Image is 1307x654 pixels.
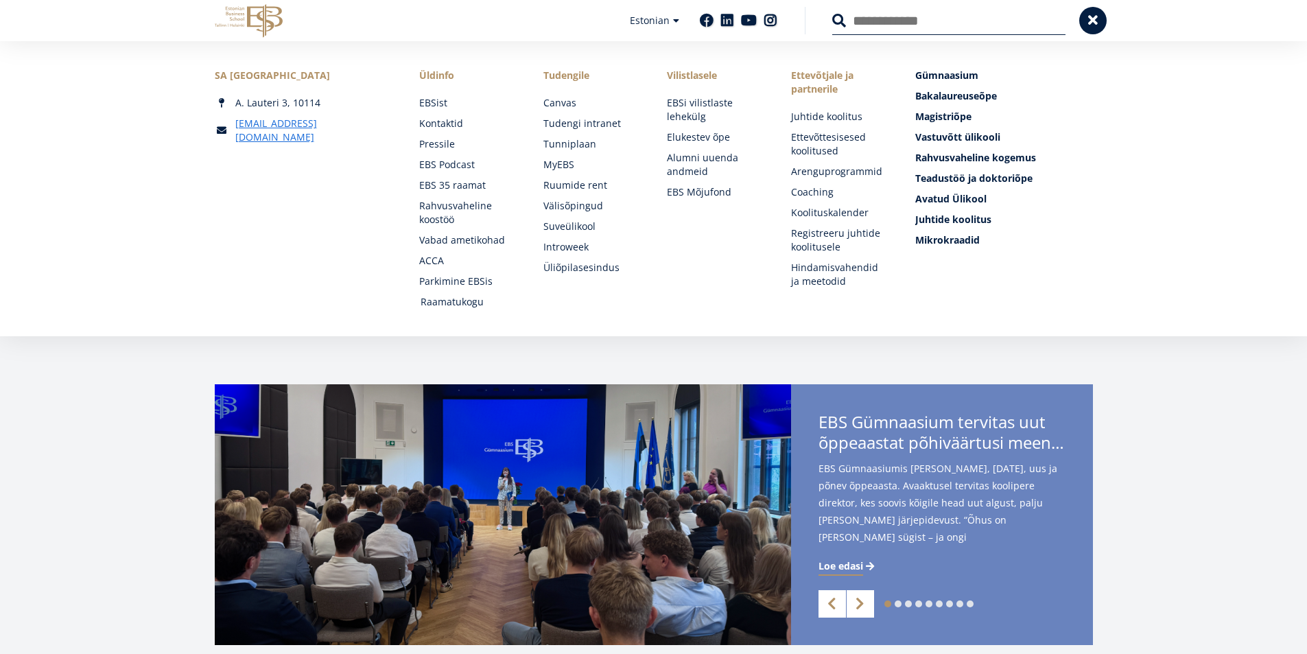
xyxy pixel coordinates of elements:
[895,600,902,607] a: 2
[543,178,640,192] a: Ruumide rent
[791,206,888,220] a: Koolituskalender
[543,220,640,233] a: Suveülikool
[419,137,516,151] a: Pressile
[419,178,516,192] a: EBS 35 raamat
[915,192,987,205] span: Avatud Ülikool
[915,151,1092,165] a: Rahvusvaheline kogemus
[215,384,791,645] img: a
[667,96,764,124] a: EBSi vilistlaste lehekülg
[915,89,1092,103] a: Bakalaureuseõpe
[419,117,516,130] a: Kontaktid
[543,137,640,151] a: Tunniplaan
[215,96,392,110] div: A. Lauteri 3, 10114
[543,240,640,254] a: Introweek
[915,130,1092,144] a: Vastuvõtt ülikooli
[915,600,922,607] a: 4
[720,14,734,27] a: Linkedin
[543,261,640,275] a: Üliõpilasesindus
[915,172,1092,185] a: Teadustöö ja doktoriõpe
[215,69,392,82] div: SA [GEOGRAPHIC_DATA]
[791,165,888,178] a: Arenguprogrammid
[915,192,1092,206] a: Avatud Ülikool
[915,110,1092,124] a: Magistriõpe
[905,600,912,607] a: 3
[741,14,757,27] a: Youtube
[819,559,863,573] span: Loe edasi
[419,233,516,247] a: Vabad ametikohad
[915,233,1092,247] a: Mikrokraadid
[667,69,764,82] span: Vilistlasele
[915,151,1036,164] span: Rahvusvaheline kogemus
[764,14,777,27] a: Instagram
[235,117,392,144] a: [EMAIL_ADDRESS][DOMAIN_NAME]
[946,600,953,607] a: 7
[819,432,1065,453] span: õppeaastat põhiväärtusi meenutades
[956,600,963,607] a: 8
[667,151,764,178] a: Alumni uuenda andmeid
[419,69,516,82] span: Üldinfo
[915,69,978,82] span: Gümnaasium
[915,213,1092,226] a: Juhtide koolitus
[421,295,517,309] a: Raamatukogu
[915,69,1092,82] a: Gümnaasium
[700,14,714,27] a: Facebook
[936,600,943,607] a: 6
[819,460,1065,568] span: EBS Gümnaasiumis [PERSON_NAME], [DATE], uus ja põnev õppeaasta. Avaaktusel tervitas koolipere dir...
[915,130,1000,143] span: Vastuvõtt ülikooli
[543,199,640,213] a: Välisõpingud
[926,600,932,607] a: 5
[543,96,640,110] a: Canvas
[543,117,640,130] a: Tudengi intranet
[915,110,972,123] span: Magistriõpe
[791,261,888,288] a: Hindamisvahendid ja meetodid
[915,89,997,102] span: Bakalaureuseõpe
[791,130,888,158] a: Ettevõttesisesed koolitused
[791,185,888,199] a: Coaching
[791,226,888,254] a: Registreeru juhtide koolitusele
[967,600,974,607] a: 9
[915,233,980,246] span: Mikrokraadid
[819,559,877,573] a: Loe edasi
[915,213,991,226] span: Juhtide koolitus
[791,69,888,96] span: Ettevõtjale ja partnerile
[419,199,516,226] a: Rahvusvaheline koostöö
[419,275,516,288] a: Parkimine EBSis
[419,96,516,110] a: EBSist
[819,412,1065,457] span: EBS Gümnaasium tervitas uut
[419,254,516,268] a: ACCA
[847,590,874,618] a: Next
[791,110,888,124] a: Juhtide koolitus
[819,590,846,618] a: Previous
[667,185,764,199] a: EBS Mõjufond
[915,172,1033,185] span: Teadustöö ja doktoriõpe
[419,158,516,172] a: EBS Podcast
[543,69,640,82] a: Tudengile
[667,130,764,144] a: Elukestev õpe
[884,600,891,607] a: 1
[543,158,640,172] a: MyEBS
